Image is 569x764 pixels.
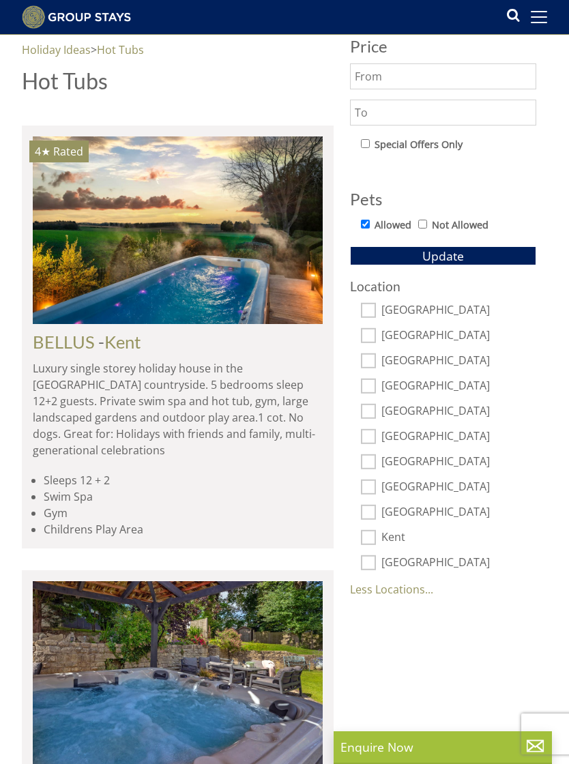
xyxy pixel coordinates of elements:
a: BELLUS [33,332,95,352]
label: [GEOGRAPHIC_DATA] [381,480,536,495]
label: [GEOGRAPHIC_DATA] [381,556,536,571]
a: Holiday Ideas [22,42,91,57]
label: [GEOGRAPHIC_DATA] [381,405,536,420]
label: [GEOGRAPHIC_DATA] [381,304,536,319]
p: Enquire Now [340,738,545,756]
span: > [91,42,97,57]
label: [GEOGRAPHIC_DATA] [381,505,536,520]
a: Less Locations... [350,582,433,597]
h3: Price [350,38,536,55]
img: Group Stays [22,5,131,29]
span: Rated [53,144,83,159]
label: [GEOGRAPHIC_DATA] [381,455,536,470]
label: Allowed [375,218,411,233]
a: 4★ Rated [33,136,323,324]
a: Hot Tubs [97,42,144,57]
label: Kent [381,531,536,546]
li: Childrens Play Area [44,521,323,538]
label: Not Allowed [432,218,488,233]
a: Kent [104,332,141,352]
span: Update [422,248,464,264]
p: Luxury single storey holiday house in the [GEOGRAPHIC_DATA] countryside. 5 bedrooms sleep 12+2 gu... [33,360,323,458]
input: From [350,63,536,89]
span: - [98,332,141,352]
li: Gym [44,505,323,521]
li: Sleeps 12 + 2 [44,472,323,488]
button: Update [350,246,536,265]
h3: Location [350,279,536,293]
h3: Pets [350,190,536,208]
label: [GEOGRAPHIC_DATA] [381,379,536,394]
h1: Hot Tubs [22,69,334,93]
img: Bellus-kent-large-group-holiday-home-sleeps-13.original.jpg [33,136,323,324]
span: BELLUS has a 4 star rating under the Quality in Tourism Scheme [35,144,50,159]
label: [GEOGRAPHIC_DATA] [381,329,536,344]
label: [GEOGRAPHIC_DATA] [381,354,536,369]
li: Swim Spa [44,488,323,505]
label: [GEOGRAPHIC_DATA] [381,430,536,445]
label: Special Offers Only [375,137,463,152]
input: To [350,100,536,126]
